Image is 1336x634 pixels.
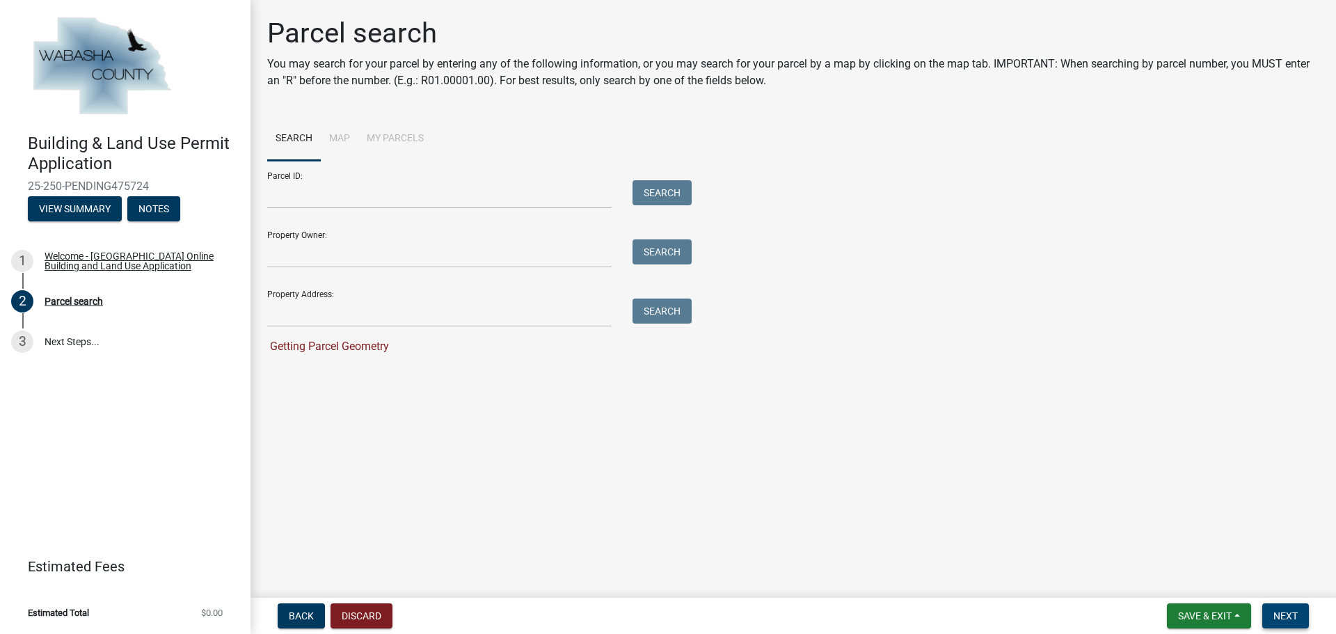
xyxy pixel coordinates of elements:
div: 2 [11,290,33,312]
span: Getting Parcel Geometry [267,340,389,353]
div: Parcel search [45,296,103,306]
button: Notes [127,196,180,221]
img: Wabasha County, Minnesota [28,15,175,119]
a: Estimated Fees [11,553,228,580]
h4: Building & Land Use Permit Application [28,134,239,174]
span: $0.00 [201,608,223,617]
span: Save & Exit [1178,610,1232,621]
button: Back [278,603,325,628]
span: Estimated Total [28,608,89,617]
a: Search [267,117,321,161]
button: Next [1262,603,1309,628]
div: 1 [11,250,33,272]
button: Search [633,299,692,324]
h1: Parcel search [267,17,1319,50]
p: You may search for your parcel by entering any of the following information, or you may search fo... [267,56,1319,89]
span: 25-250-PENDING475724 [28,180,223,193]
span: Back [289,610,314,621]
button: Save & Exit [1167,603,1251,628]
wm-modal-confirm: Summary [28,204,122,215]
wm-modal-confirm: Notes [127,204,180,215]
div: 3 [11,331,33,353]
div: Welcome - [GEOGRAPHIC_DATA] Online Building and Land Use Application [45,251,228,271]
button: View Summary [28,196,122,221]
span: Next [1273,610,1298,621]
button: Discard [331,603,392,628]
button: Search [633,180,692,205]
button: Search [633,239,692,264]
